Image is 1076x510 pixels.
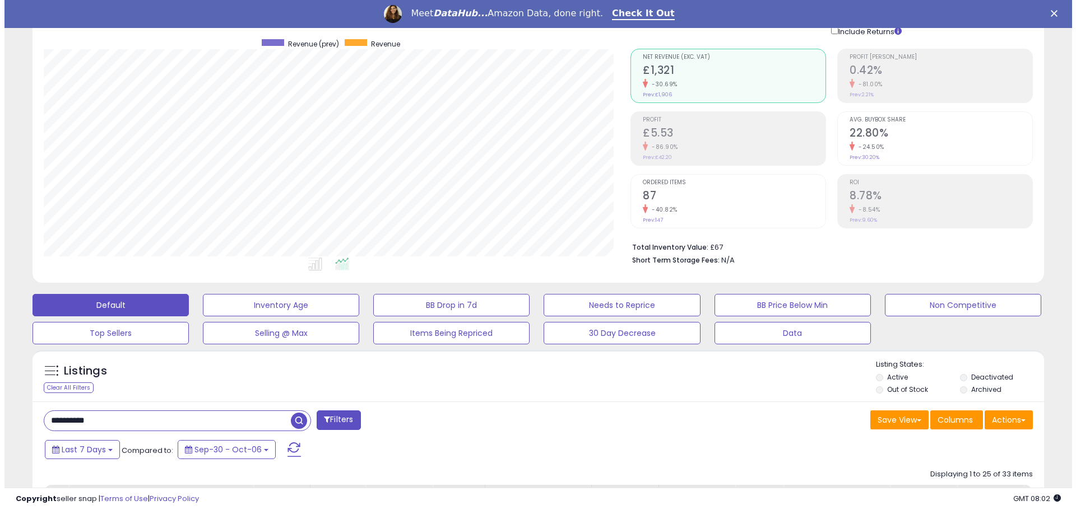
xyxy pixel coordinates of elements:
button: Actions [980,410,1028,429]
label: Out of Stock [883,385,924,394]
span: Avg. Buybox Share [845,117,1028,123]
h2: 22.80% [845,127,1028,142]
button: Default [28,294,184,316]
small: Prev: 9.60% [845,217,873,223]
span: N/A [717,255,730,265]
p: Listing States: [871,359,1040,370]
label: Deactivated [967,372,1009,382]
small: -81.00% [850,80,878,88]
button: Filters [312,410,356,430]
img: Profile image for Georgie [379,5,397,23]
button: Non Competitive [880,294,1037,316]
div: Include Returns [818,25,911,38]
span: Revenue (prev) [284,39,335,49]
small: -30.69% [643,80,673,88]
div: Meet Amazon Data, done right. [406,8,599,19]
span: Revenue [367,39,396,49]
span: Last 7 Days [57,444,101,455]
button: Items Being Repriced [369,322,525,344]
small: -86.90% [643,143,674,151]
b: Total Inventory Value: [628,242,704,252]
h2: £1,321 [638,64,821,79]
small: Prev: 30.20% [845,154,875,161]
a: Privacy Policy [145,493,194,504]
small: Prev: £1,906 [638,91,667,98]
div: Clear All Filters [39,382,89,393]
h2: 8.78% [845,189,1028,204]
small: -8.54% [850,205,875,214]
span: Compared to: [117,445,169,456]
span: ROI [845,180,1028,186]
div: Close [1046,10,1058,17]
small: Prev: 147 [638,217,658,223]
div: Displaying 1 to 25 of 33 items [926,469,1028,480]
span: 2025-10-15 08:02 GMT [1009,493,1056,504]
h2: 0.42% [845,64,1028,79]
button: Inventory Age [198,294,355,316]
b: Short Term Storage Fees: [628,255,715,265]
small: Prev: £42.20 [638,154,667,161]
a: Terms of Use [96,493,143,504]
a: Check It Out [607,8,670,20]
h5: Listings [59,363,103,379]
span: Profit [638,117,821,123]
button: Save View [866,410,924,429]
small: -40.82% [643,205,673,214]
button: Data [710,322,866,344]
small: Prev: 2.21% [845,91,869,98]
div: seller snap | | [11,494,194,504]
button: BB Price Below Min [710,294,866,316]
span: Ordered Items [638,180,821,186]
button: 30 Day Decrease [539,322,695,344]
li: £67 [628,240,1020,253]
button: Last 7 Days [40,440,115,459]
h2: £5.53 [638,127,821,142]
i: DataHub... [429,8,483,18]
button: Top Sellers [28,322,184,344]
button: Sep-30 - Oct-06 [173,440,271,459]
label: Active [883,372,903,382]
button: Needs to Reprice [539,294,695,316]
span: Profit [PERSON_NAME] [845,54,1028,60]
button: Columns [926,410,978,429]
span: Columns [933,414,968,425]
label: Archived [967,385,997,394]
button: Selling @ Max [198,322,355,344]
button: BB Drop in 7d [369,294,525,316]
small: -24.50% [850,143,880,151]
strong: Copyright [11,493,52,504]
span: Sep-30 - Oct-06 [190,444,257,455]
span: Net Revenue (Exc. VAT) [638,54,821,60]
h2: 87 [638,189,821,204]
